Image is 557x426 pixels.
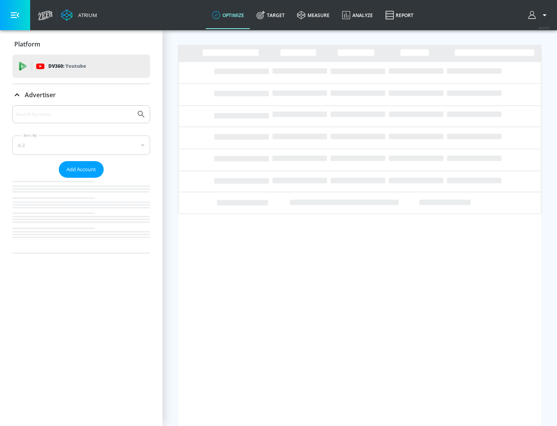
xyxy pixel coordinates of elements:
p: Youtube [65,62,86,70]
span: Add Account [67,165,96,174]
a: measure [291,1,336,29]
div: Advertiser [12,84,150,106]
div: DV360: Youtube [12,55,150,78]
a: optimize [206,1,250,29]
div: A-Z [12,136,150,155]
button: Add Account [59,161,104,178]
p: Advertiser [25,91,56,99]
a: Report [379,1,420,29]
a: Atrium [61,9,97,21]
div: Advertiser [12,105,150,253]
label: Sort By [22,133,39,138]
span: v 4.24.0 [538,26,549,30]
div: Platform [12,33,150,55]
nav: list of Advertiser [12,178,150,253]
p: Platform [14,40,40,48]
div: Atrium [75,12,97,19]
p: DV360: [48,62,86,70]
a: Target [250,1,291,29]
input: Search by name [15,109,133,119]
a: Analyze [336,1,379,29]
